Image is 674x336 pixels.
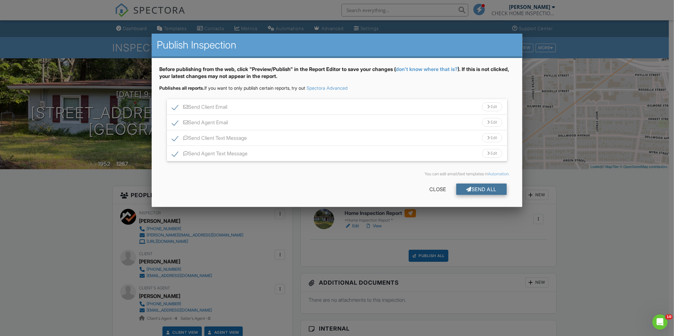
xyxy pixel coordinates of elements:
div: Edit [482,149,502,158]
iframe: Intercom live chat [652,314,668,330]
div: You can edit email/text templates in . [164,171,510,177]
div: Edit [482,133,502,142]
label: Send Agent Text Message [172,151,248,158]
div: Before publishing from the web, click "Preview/Publish" in the Report Editor to save your changes... [159,66,515,85]
div: Send All [456,184,507,195]
span: If you want to only publish certain reports, try out [159,85,305,91]
div: Edit [482,118,502,127]
h2: Publish Inspection [157,39,517,51]
div: Close [420,184,456,195]
a: Automation [488,171,509,176]
a: Spectora Advanced [307,85,347,91]
label: Send Client Email [172,104,227,112]
span: 10 [665,314,673,320]
label: Send Agent Email [172,120,228,127]
div: Edit [482,102,502,111]
label: Send Client Text Message [172,135,247,143]
strong: Publishes all reports. [159,85,204,91]
a: don't know where that is? [396,66,458,72]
